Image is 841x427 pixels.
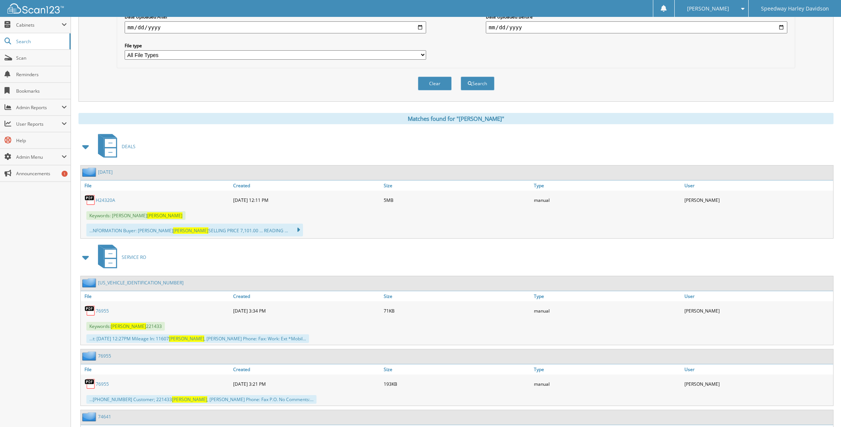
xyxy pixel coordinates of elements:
button: Clear [418,77,452,90]
span: [PERSON_NAME] [172,396,207,403]
div: ...NFORMATION Buyer: [PERSON_NAME] SELLING PRICE 7,101.00 ... READING ... [86,224,303,236]
a: Size [382,291,532,301]
div: manual [532,192,683,207]
a: Created [231,180,382,191]
span: [PERSON_NAME] [169,335,204,342]
a: [US_VEHICLE_IDENTIFICATION_NUMBER] [98,280,184,286]
img: PDF.png [84,378,96,389]
a: File [81,180,231,191]
span: Admin Menu [16,154,62,160]
a: DEALS [93,132,136,161]
span: DEALS [122,143,136,150]
a: Type [532,364,683,374]
span: [PERSON_NAME] [147,212,182,219]
span: [PERSON_NAME] [173,227,208,234]
img: folder2.png [82,412,98,421]
a: [DATE] [98,169,113,175]
span: [PERSON_NAME] [111,323,146,329]
label: File type [125,42,427,49]
span: SERVICE RO [122,254,146,260]
a: Size [382,364,532,374]
img: folder2.png [82,167,98,177]
input: end [486,21,788,33]
div: ...[PHONE_NUMBER] Customer; 221433 , [PERSON_NAME] Phone: Fax P.O. No Comments:... [86,395,317,404]
span: Speedway Harley Davidson [761,6,829,11]
a: Size [382,180,532,191]
div: 1 [62,171,68,177]
a: File [81,291,231,301]
input: start [125,21,427,33]
a: User [683,291,833,301]
a: Created [231,364,382,374]
img: PDF.png [84,194,96,206]
div: 71KB [382,303,532,318]
a: Type [532,291,683,301]
div: [PERSON_NAME] [683,192,833,207]
div: 193KB [382,376,532,391]
img: PDF.png [84,305,96,316]
div: [DATE] 12:11 PM [231,192,382,207]
div: manual [532,303,683,318]
a: 74641 [98,413,111,420]
img: folder2.png [82,278,98,287]
span: Search [16,38,66,45]
button: Search [461,77,494,90]
span: Announcements [16,170,67,177]
img: folder2.png [82,351,98,361]
div: 5MB [382,192,532,207]
span: Bookmarks [16,88,67,94]
a: Created [231,291,382,301]
img: scan123-logo-white.svg [8,3,64,14]
span: [PERSON_NAME] [687,6,729,11]
a: User [683,180,833,191]
a: H24320A [96,197,115,203]
span: Keywords: 221433 [86,322,165,331]
a: File [81,364,231,374]
div: [DATE] 3:34 PM [231,303,382,318]
span: Admin Reports [16,104,62,111]
span: Help [16,137,67,144]
div: [PERSON_NAME] [683,376,833,391]
a: SERVICE RO [93,242,146,272]
a: 76955 [96,308,109,314]
div: Matches found for "[PERSON_NAME]" [78,113,833,124]
div: [PERSON_NAME] [683,303,833,318]
a: 76955 [98,353,111,359]
span: Keywords: [PERSON_NAME] [86,211,185,220]
div: ...t: [DATE] 12:27PM Mileage In: 11607 , [PERSON_NAME] Phone: Fax: Work: Ext *Mobil... [86,334,309,343]
span: Cabinets [16,22,62,28]
span: Scan [16,55,67,61]
div: [DATE] 3:21 PM [231,376,382,391]
span: User Reports [16,121,62,127]
a: Type [532,180,683,191]
a: User [683,364,833,374]
a: 76955 [96,381,109,387]
div: manual [532,376,683,391]
span: Reminders [16,71,67,78]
